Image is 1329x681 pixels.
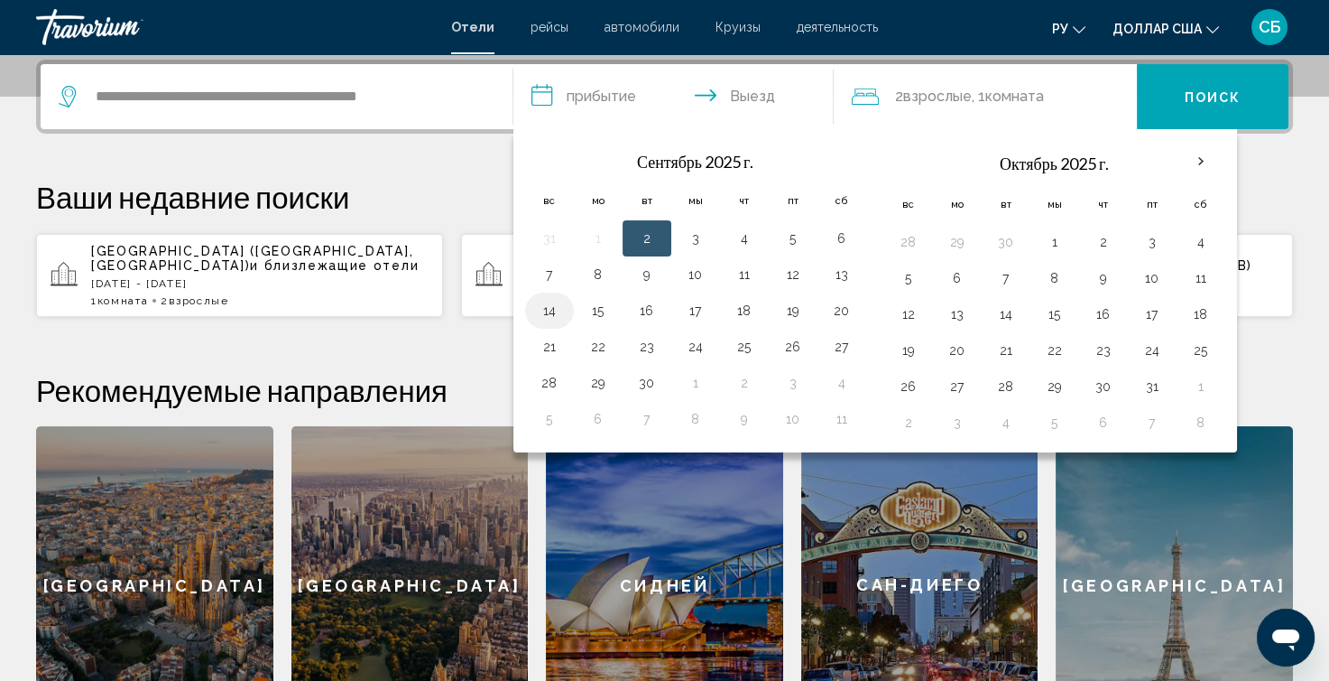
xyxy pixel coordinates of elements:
button: [GEOGRAPHIC_DATA] ([GEOGRAPHIC_DATA], [GEOGRAPHIC_DATA])и близлежащие отели[DATE] - [DATE]1Комнат... [36,233,443,318]
button: День 10 [1138,266,1167,291]
button: День 25 [730,334,759,359]
button: День 29 [584,370,613,396]
button: День 15 [584,298,613,323]
button: День 11 [827,406,856,432]
button: День 30 [992,229,1020,255]
button: Меню пользователя [1246,8,1293,46]
button: День 3 [681,226,710,251]
button: [GEOGRAPHIC_DATA] ([GEOGRAPHIC_DATA], [GEOGRAPHIC_DATA])и близлежащие отели[DATE] - [DATE]2номера... [461,233,868,318]
button: День 2 [730,370,759,396]
button: День 26 [779,334,808,359]
button: День 19 [779,298,808,323]
font: , 1 [972,88,985,105]
button: День 21 [535,334,564,359]
button: День 14 [535,298,564,323]
button: День 10 [779,406,808,432]
button: День 23 [1089,338,1118,363]
button: День 8 [1040,266,1069,291]
button: День 27 [943,374,972,399]
button: День 9 [632,262,661,287]
button: День 6 [827,226,856,251]
button: День 9 [730,406,759,432]
div: Виджет поиска [41,64,1288,129]
button: День 3 [779,370,808,396]
button: День 1 [584,226,613,251]
font: Сидней [620,576,710,595]
button: День 24 [1138,338,1167,363]
font: Взрослые [903,88,972,105]
button: День 18 [1186,302,1215,327]
font: 1 [91,294,97,307]
font: СБ [1259,17,1281,36]
font: Комната [97,294,149,307]
button: День 6 [1089,410,1118,435]
button: День 19 [894,338,923,363]
button: День 6 [943,266,972,291]
button: День 11 [730,262,759,287]
button: День 14 [992,302,1020,327]
button: День 10 [681,262,710,287]
font: и близлежащие отели [250,258,419,273]
button: Даты заезда и выезда [513,64,835,129]
a: деятельность [797,20,878,34]
button: День 17 [681,298,710,323]
button: День 13 [827,262,856,287]
button: День 7 [632,406,661,432]
font: Сан-Диего [856,575,983,594]
button: Поиск [1137,64,1288,129]
font: 2 [895,88,903,105]
button: День 2 [632,226,661,251]
a: Травориум [36,9,433,45]
button: День 22 [584,334,613,359]
button: День 20 [943,338,972,363]
button: Изменить язык [1052,15,1085,42]
iframe: Кнопка запуска окна обмена сообщениями [1257,609,1315,667]
font: ру [1052,22,1068,36]
button: День 28 [992,374,1020,399]
font: [GEOGRAPHIC_DATA] ([GEOGRAPHIC_DATA], [GEOGRAPHIC_DATA]) [91,244,413,273]
button: День 29 [1040,374,1069,399]
font: доллар США [1112,22,1202,36]
font: 2 [161,294,169,307]
font: [GEOGRAPHIC_DATA] [43,576,266,595]
a: Круизы [715,20,761,34]
button: День 4 [827,370,856,396]
button: День 8 [584,262,613,287]
font: Октябрь 2025 г. [1000,154,1109,173]
button: День 18 [730,298,759,323]
button: День 1 [1186,374,1215,399]
button: День 20 [827,298,856,323]
button: День 30 [632,370,661,396]
button: День 2 [1089,229,1118,255]
font: Комната [985,88,1044,105]
button: Изменить валюту [1112,15,1219,42]
a: Отели [451,20,494,34]
button: День 12 [779,262,808,287]
button: День 31 [535,226,564,251]
font: [GEOGRAPHIC_DATA] [1063,576,1286,595]
a: рейсы [531,20,568,34]
button: День 2 [894,410,923,435]
button: День 9 [1089,266,1118,291]
button: День 16 [1089,302,1118,327]
button: День 3 [1138,229,1167,255]
button: День 7 [992,266,1020,291]
button: День 11 [1186,266,1215,291]
button: В следующем месяце [1177,141,1225,182]
button: День 26 [894,374,923,399]
button: День 23 [632,334,661,359]
button: День 6 [584,406,613,432]
font: Рекомендуемые направления [36,372,448,408]
button: День 17 [1138,302,1167,327]
button: День 4 [1186,229,1215,255]
button: День 3 [943,410,972,435]
font: Сентябрь 2025 г. [637,152,754,172]
button: День 1 [1040,229,1069,255]
button: День 29 [943,229,972,255]
button: День 12 [894,302,923,327]
a: автомобили [605,20,679,34]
